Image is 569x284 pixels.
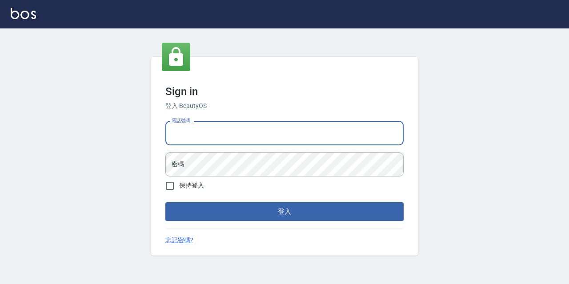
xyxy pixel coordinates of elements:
img: Logo [11,8,36,19]
button: 登入 [165,202,404,221]
span: 保持登入 [179,181,204,190]
a: 忘記密碼? [165,236,193,245]
label: 電話號碼 [172,117,190,124]
h3: Sign in [165,85,404,98]
h6: 登入 BeautyOS [165,101,404,111]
